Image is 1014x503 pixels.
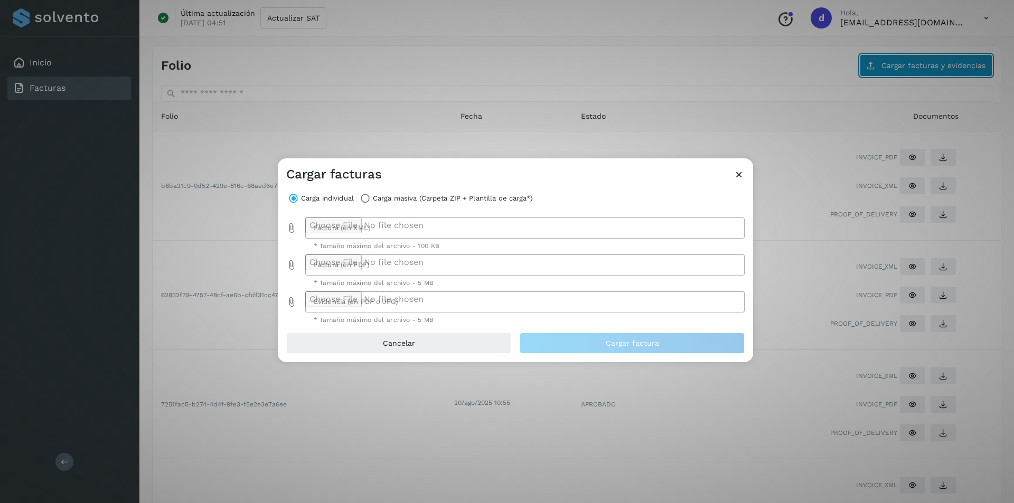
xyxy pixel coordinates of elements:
h3: Cargar facturas [286,167,382,182]
i: Evidencia (en PDF o JPG) prepended action [286,297,297,307]
div: * Tamaño máximo del archivo - 5 MB [314,317,737,323]
button: Cargar factura [520,333,745,354]
label: Carga individual [301,191,354,206]
i: Factura (en PDF) prepended action [286,260,297,270]
span: Cancelar [383,339,415,347]
label: Carga masiva (Carpeta ZIP + Plantilla de carga*) [373,191,533,206]
span: Cargar factura [606,339,659,347]
i: Factura (en XML) prepended action [286,223,297,233]
div: * Tamaño máximo del archivo - 100 KB [314,243,737,249]
div: * Tamaño máximo del archivo - 5 MB [314,280,737,286]
button: Cancelar [286,333,511,354]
